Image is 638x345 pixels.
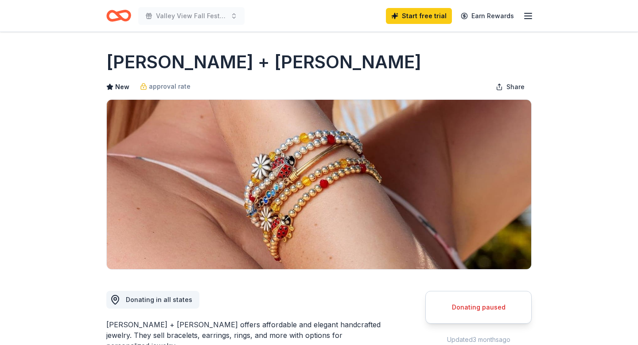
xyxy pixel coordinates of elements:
a: approval rate [140,81,191,92]
span: Valley View Fall Fest and Silent Auction [156,11,227,21]
a: Start free trial [386,8,452,24]
span: New [115,82,129,92]
span: Donating in all states [126,296,192,303]
span: Share [506,82,525,92]
div: Donating paused [436,302,521,313]
span: approval rate [149,81,191,92]
button: Valley View Fall Fest and Silent Auction [138,7,245,25]
img: Image for Luca + Danni [107,100,531,269]
h1: [PERSON_NAME] + [PERSON_NAME] [106,50,421,74]
a: Earn Rewards [455,8,519,24]
button: Share [489,78,532,96]
div: Updated 3 months ago [425,334,532,345]
a: Home [106,5,131,26]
